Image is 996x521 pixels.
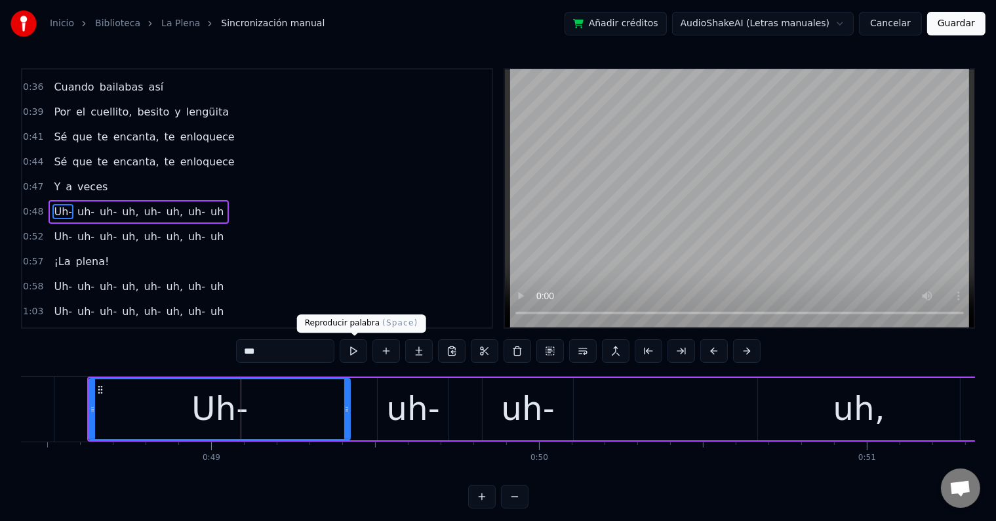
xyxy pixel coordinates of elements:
[833,385,885,434] div: uh,
[179,154,236,169] span: enloquece
[203,453,220,463] div: 0:49
[52,129,68,144] span: Sé
[50,17,325,30] nav: breadcrumb
[95,17,140,30] a: Biblioteca
[143,204,163,219] span: uh-
[98,279,118,294] span: uh-
[858,453,876,463] div: 0:51
[112,154,161,169] span: encanta,
[23,280,43,293] span: 0:58
[185,104,230,119] span: lengüita
[927,12,986,35] button: Guardar
[76,179,109,194] span: veces
[386,385,439,434] div: uh-
[163,154,176,169] span: te
[52,254,71,269] span: ¡La
[179,129,236,144] span: enloquece
[10,10,37,37] img: youka
[52,104,71,119] span: Por
[187,229,207,244] span: uh-
[163,129,176,144] span: te
[165,229,184,244] span: uh,
[98,204,118,219] span: uh-
[143,229,163,244] span: uh-
[23,131,43,144] span: 0:41
[859,12,922,35] button: Cancelar
[98,304,118,319] span: uh-
[98,79,145,94] span: bailabas
[96,129,110,144] span: te
[173,104,182,119] span: y
[941,469,980,508] div: Chat abierto
[75,104,87,119] span: el
[121,304,140,319] span: uh,
[112,129,161,144] span: encanta,
[382,318,418,327] span: ( Space )
[50,17,74,30] a: Inicio
[161,17,200,30] a: La Plena
[52,304,73,319] span: Uh-
[143,279,163,294] span: uh-
[23,180,43,194] span: 0:47
[23,81,43,94] span: 0:36
[23,205,43,219] span: 0:48
[89,104,133,119] span: cuellito,
[121,279,140,294] span: uh,
[52,154,68,169] span: Sé
[209,304,225,319] span: uh
[501,385,554,434] div: uh-
[148,79,165,94] span: así
[297,314,426,333] div: Reproducir palabra
[23,156,43,169] span: 0:44
[76,229,96,244] span: uh-
[209,204,225,219] span: uh
[96,154,110,169] span: te
[565,12,667,35] button: Añadir créditos
[187,304,207,319] span: uh-
[165,304,184,319] span: uh,
[98,229,118,244] span: uh-
[71,154,93,169] span: que
[530,453,548,463] div: 0:50
[71,129,93,144] span: que
[76,304,96,319] span: uh-
[191,385,248,434] div: Uh-
[23,255,43,268] span: 0:57
[23,106,43,119] span: 0:39
[52,179,62,194] span: Y
[76,279,96,294] span: uh-
[209,229,225,244] span: uh
[187,279,207,294] span: uh-
[23,305,43,318] span: 1:03
[121,229,140,244] span: uh,
[221,17,325,30] span: Sincronización manual
[165,204,184,219] span: uh,
[52,229,73,244] span: Uh-
[75,254,111,269] span: plena!
[121,204,140,219] span: uh,
[136,104,170,119] span: besito
[52,279,73,294] span: Uh-
[52,79,95,94] span: Cuando
[64,179,73,194] span: a
[23,230,43,243] span: 0:52
[76,204,96,219] span: uh-
[209,279,225,294] span: uh
[187,204,207,219] span: uh-
[143,304,163,319] span: uh-
[52,204,73,219] span: Uh-
[165,279,184,294] span: uh,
